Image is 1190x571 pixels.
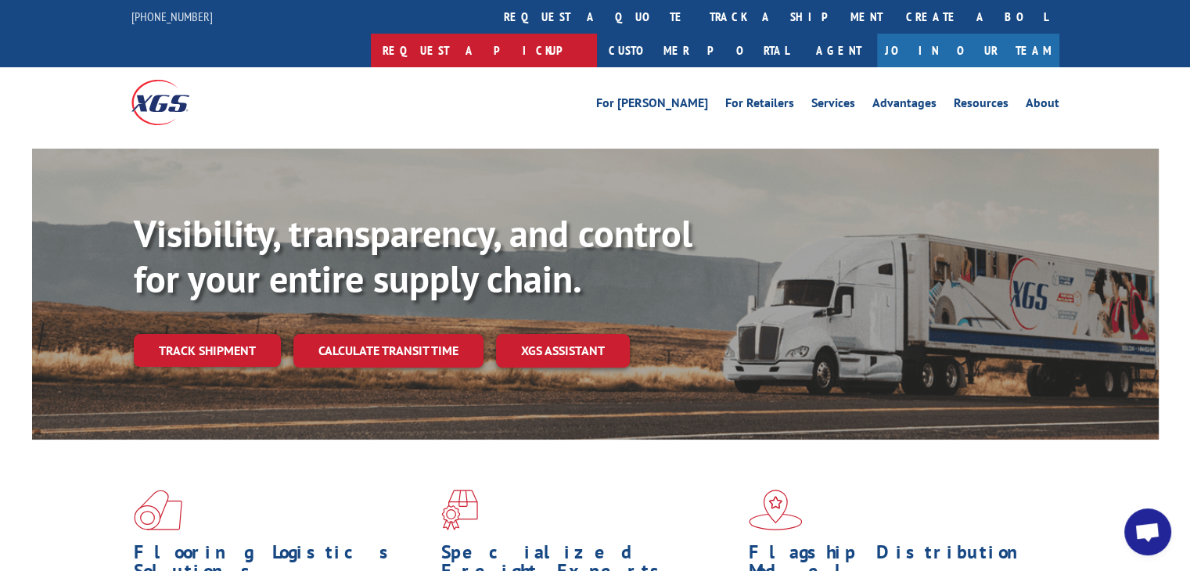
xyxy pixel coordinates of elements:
[134,209,692,303] b: Visibility, transparency, and control for your entire supply chain.
[872,97,937,114] a: Advantages
[811,97,855,114] a: Services
[596,97,708,114] a: For [PERSON_NAME]
[597,34,800,67] a: Customer Portal
[954,97,1008,114] a: Resources
[749,490,803,530] img: xgs-icon-flagship-distribution-model-red
[131,9,213,24] a: [PHONE_NUMBER]
[1124,508,1171,555] a: Open chat
[877,34,1059,67] a: Join Our Team
[725,97,794,114] a: For Retailers
[1026,97,1059,114] a: About
[441,490,478,530] img: xgs-icon-focused-on-flooring-red
[496,334,630,368] a: XGS ASSISTANT
[134,334,281,367] a: Track shipment
[800,34,877,67] a: Agent
[371,34,597,67] a: Request a pickup
[293,334,484,368] a: Calculate transit time
[134,490,182,530] img: xgs-icon-total-supply-chain-intelligence-red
